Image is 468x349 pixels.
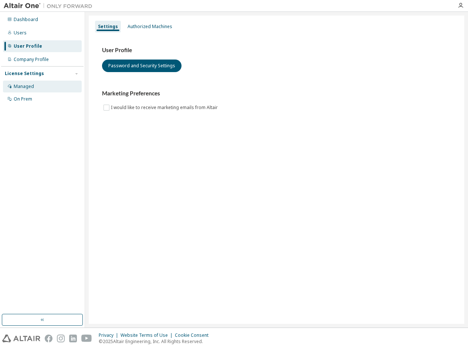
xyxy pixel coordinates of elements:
[5,71,44,77] div: License Settings
[14,84,34,89] div: Managed
[14,57,49,62] div: Company Profile
[14,30,27,36] div: Users
[14,43,42,49] div: User Profile
[111,103,219,112] label: I would like to receive marketing emails from Altair
[14,96,32,102] div: On Prem
[102,90,451,97] h3: Marketing Preferences
[14,17,38,23] div: Dashboard
[99,332,121,338] div: Privacy
[69,335,77,342] img: linkedin.svg
[102,47,451,54] h3: User Profile
[2,335,40,342] img: altair_logo.svg
[57,335,65,342] img: instagram.svg
[81,335,92,342] img: youtube.svg
[102,60,182,72] button: Password and Security Settings
[99,338,213,345] p: © 2025 Altair Engineering, Inc. All Rights Reserved.
[45,335,52,342] img: facebook.svg
[98,24,118,30] div: Settings
[4,2,96,10] img: Altair One
[175,332,213,338] div: Cookie Consent
[121,332,175,338] div: Website Terms of Use
[128,24,172,30] div: Authorized Machines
